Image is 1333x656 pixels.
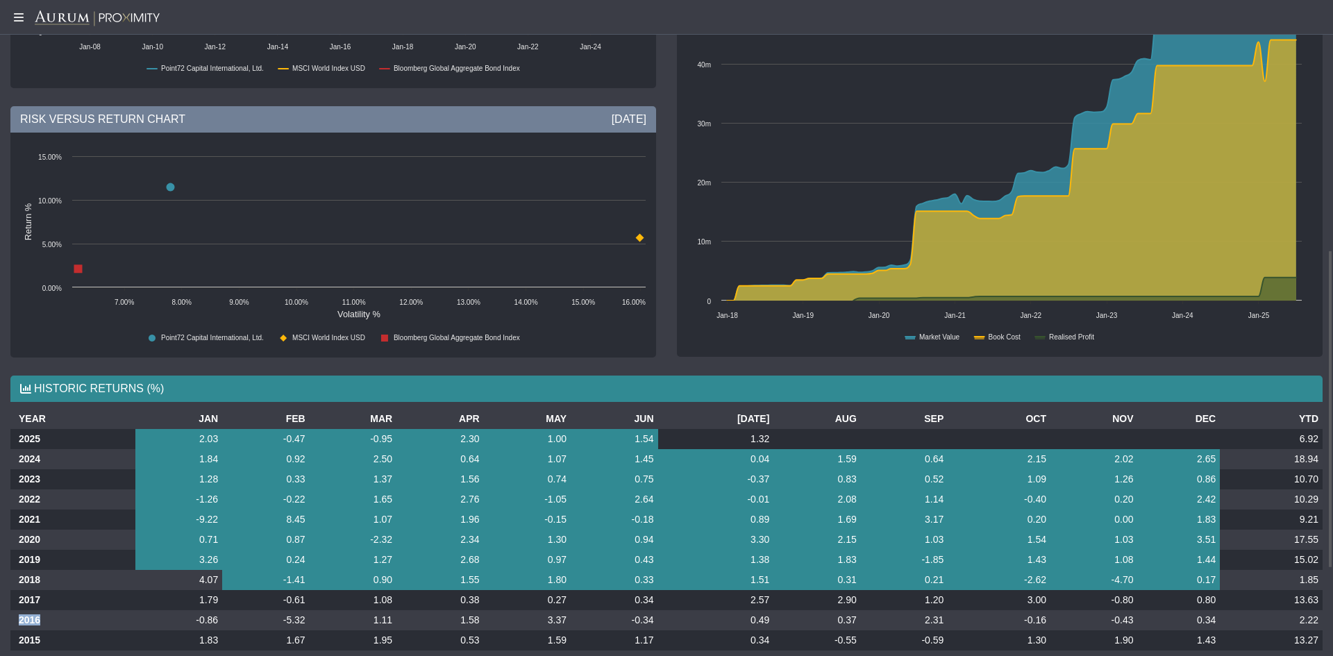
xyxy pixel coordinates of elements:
[948,510,1050,530] td: 0.20
[948,610,1050,630] td: -0.16
[396,469,483,489] td: 1.56
[861,510,948,530] td: 3.17
[135,409,222,429] th: JAN
[948,469,1050,489] td: 1.09
[773,469,860,489] td: 0.83
[310,409,396,429] th: MAR
[571,530,657,550] td: 0.94
[222,469,309,489] td: 0.33
[222,550,309,570] td: 0.24
[396,530,483,550] td: 2.34
[658,409,774,429] th: [DATE]
[658,449,774,469] td: 0.04
[861,489,948,510] td: 1.14
[222,590,309,610] td: -0.61
[707,298,711,305] text: 0
[161,65,264,72] text: Point72 Capital International, Ltd.
[135,630,222,650] td: 1.83
[38,197,62,205] text: 10.00%
[658,570,774,590] td: 1.51
[948,409,1050,429] th: OCT
[161,334,264,342] text: Point72 Capital International, Ltd.
[948,530,1050,550] td: 1.54
[792,312,814,319] text: Jan-19
[861,570,948,590] td: 0.21
[571,570,657,590] td: 0.33
[571,429,657,449] td: 1.54
[773,570,860,590] td: 0.31
[484,630,571,650] td: 1.59
[394,65,520,72] text: Bloomberg Global Aggregate Bond Index
[310,570,396,590] td: 0.90
[948,570,1050,590] td: -2.62
[1050,550,1137,570] td: 1.08
[10,469,135,489] th: 2023
[310,530,396,550] td: -2.32
[517,43,539,51] text: Jan-22
[342,298,366,306] text: 11.00%
[1137,570,1220,590] td: 0.17
[1137,530,1220,550] td: 3.51
[571,550,657,570] td: 0.43
[948,550,1050,570] td: 1.43
[396,489,483,510] td: 2.76
[337,309,380,319] text: Volatility %
[571,449,657,469] td: 1.45
[10,590,135,610] th: 2017
[773,610,860,630] td: 0.37
[612,112,646,127] div: [DATE]
[135,550,222,570] td: 3.26
[484,610,571,630] td: 3.37
[330,43,351,51] text: Jan-16
[989,333,1021,341] text: Book Cost
[1220,550,1323,570] td: 15.02
[1220,630,1323,650] td: 13.27
[484,469,571,489] td: 0.74
[396,510,483,530] td: 1.96
[919,333,960,341] text: Market Value
[773,489,860,510] td: 2.08
[861,630,948,650] td: -0.59
[10,376,1323,402] div: HISTORIC RETURNS (%)
[10,610,135,630] th: 2016
[571,409,657,429] th: JUN
[698,120,711,128] text: 30m
[861,409,948,429] th: SEP
[484,530,571,550] td: 1.30
[394,334,520,342] text: Bloomberg Global Aggregate Bond Index
[658,469,774,489] td: -0.37
[392,43,414,51] text: Jan-18
[514,298,538,306] text: 14.00%
[310,630,396,650] td: 1.95
[10,570,135,590] th: 2018
[396,429,483,449] td: 2.30
[396,409,483,429] th: APR
[1050,489,1137,510] td: 0.20
[861,469,948,489] td: 0.52
[292,334,365,342] text: MSCI World Index USD
[571,610,657,630] td: -0.34
[484,489,571,510] td: -1.05
[571,590,657,610] td: 0.34
[222,530,309,550] td: 0.87
[1220,590,1323,610] td: 13.63
[135,530,222,550] td: 0.71
[948,449,1050,469] td: 2.15
[1137,469,1220,489] td: 0.86
[135,570,222,590] td: 4.07
[1050,630,1137,650] td: 1.90
[658,530,774,550] td: 3.30
[658,510,774,530] td: 0.89
[484,550,571,570] td: 0.97
[396,610,483,630] td: 1.58
[10,630,135,650] th: 2015
[1137,590,1220,610] td: 0.80
[396,449,483,469] td: 0.64
[204,43,226,51] text: Jan-12
[658,489,774,510] td: -0.01
[571,469,657,489] td: 0.75
[1220,530,1323,550] td: 17.55
[1050,570,1137,590] td: -4.70
[267,43,289,51] text: Jan-14
[135,610,222,630] td: -0.86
